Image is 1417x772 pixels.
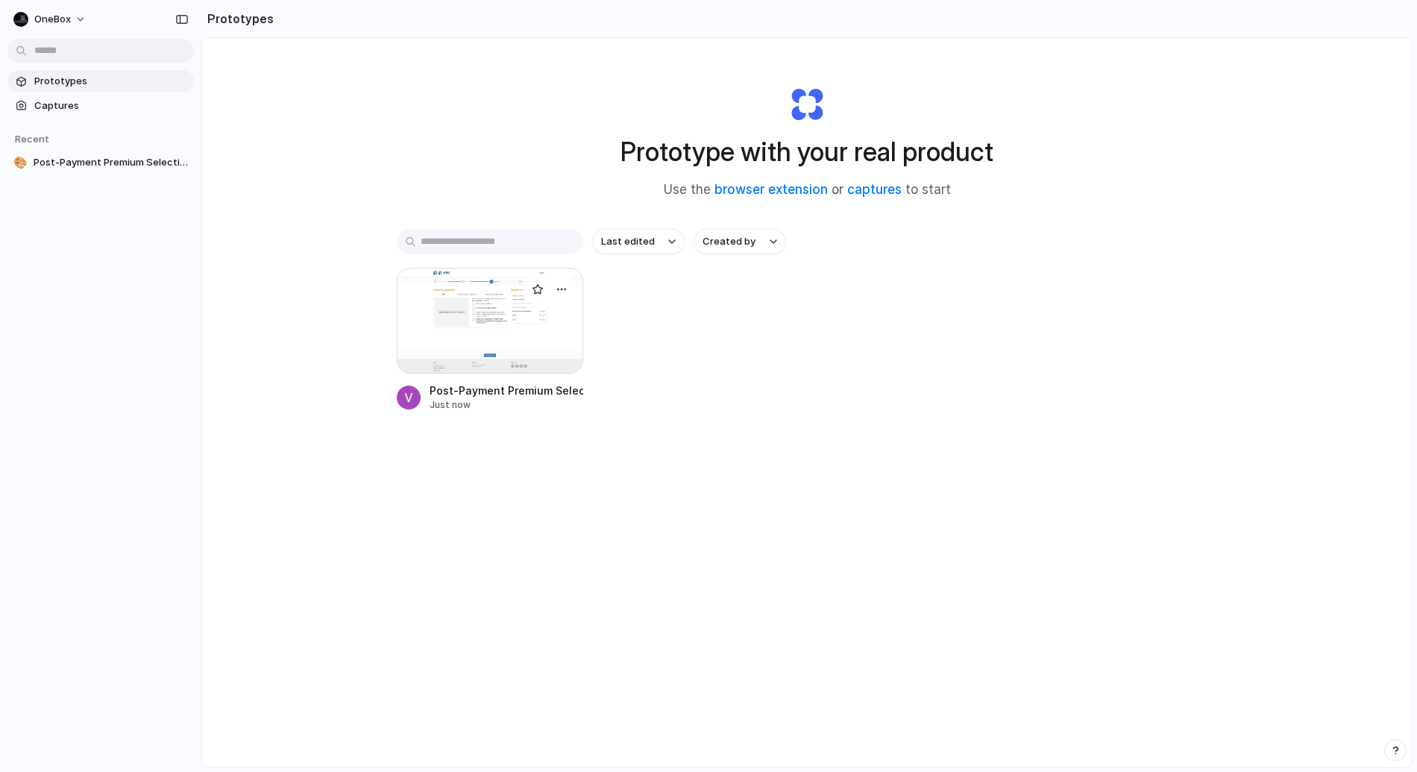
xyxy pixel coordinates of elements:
[694,229,786,254] button: Created by
[7,95,194,117] a: Captures
[34,12,71,27] span: OneBox
[592,229,685,254] button: Last edited
[664,181,951,200] span: Use the or to start
[15,133,49,145] span: Recent
[34,155,188,170] span: Post-Payment Premium Selection Modal
[201,10,274,28] h2: Prototypes
[34,74,188,89] span: Prototypes
[430,398,583,412] div: Just now
[703,234,755,249] span: Created by
[601,234,655,249] span: Last edited
[430,383,583,398] div: Post-Payment Premium Selection Modal
[847,182,902,197] a: captures
[714,182,828,197] a: browser extension
[7,151,194,174] a: 🎨Post-Payment Premium Selection Modal
[34,98,188,113] span: Captures
[620,132,993,172] h1: Prototype with your real product
[13,155,28,170] div: 🎨
[397,268,583,412] a: Post-Payment Premium Selection ModalPost-Payment Premium Selection ModalJust now
[7,70,194,92] a: Prototypes
[7,7,94,31] button: OneBox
